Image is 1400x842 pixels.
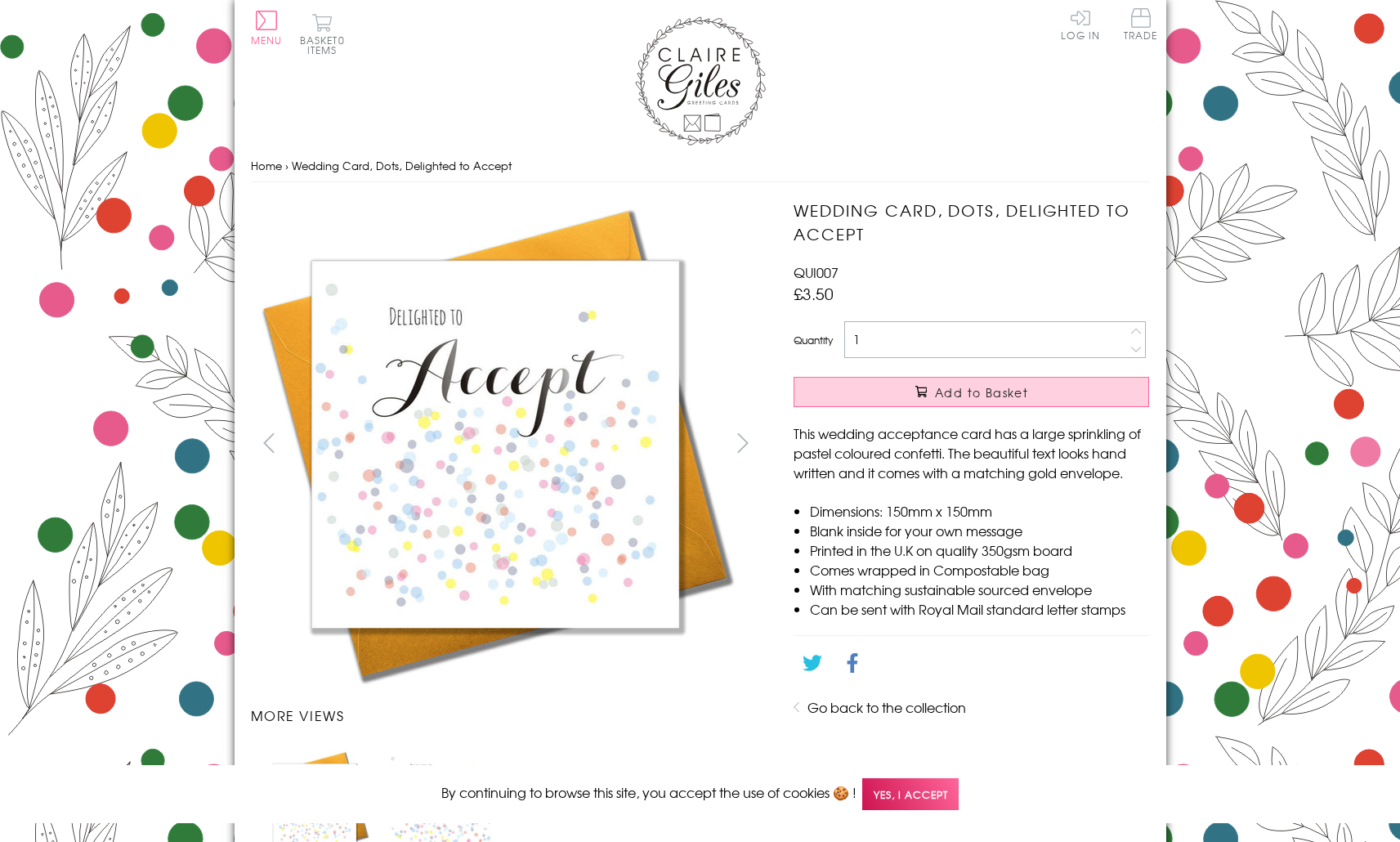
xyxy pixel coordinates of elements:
[810,580,1149,599] li: With matching sustainable sourced envelope
[810,501,1149,521] li: Dimensions: 150mm x 150mm
[292,158,512,173] span: Wedding Card, Dots, Delighted to Accept
[300,13,345,55] button: Basket0 items
[794,262,839,282] span: QUI007
[810,521,1149,540] li: Blank inside for your own message
[251,33,283,47] span: Menu
[251,424,288,461] button: prev
[1061,8,1100,40] a: Log In
[935,384,1028,401] span: Add to Basket
[794,333,833,347] label: Quantity
[251,150,1150,183] nav: breadcrumbs
[810,599,1149,619] li: Can be sent with Royal Mail standard letter stamps
[251,158,282,173] a: Home
[794,199,1149,246] h1: Wedding Card, Dots, Delighted to Accept
[251,705,762,725] h3: More views
[1124,8,1158,40] span: Trade
[285,158,288,173] span: ›
[794,423,1149,482] p: This wedding acceptance card has a large sprinkling of pastel coloured confetti. The beautiful te...
[251,199,741,689] img: Wedding Card, Dots, Delighted to Accept
[724,424,761,461] button: next
[810,560,1149,580] li: Comes wrapped in Compostable bag
[1124,8,1158,43] a: Trade
[862,778,959,810] span: Yes, I accept
[251,11,283,45] button: Menu
[810,540,1149,560] li: Printed in the U.K on quality 350gsm board
[794,282,834,305] span: £3.50
[807,697,966,717] a: Go back to the collection
[794,377,1149,407] button: Add to Basket
[635,16,766,146] img: Claire Giles Greetings Cards
[307,33,345,57] span: 0 items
